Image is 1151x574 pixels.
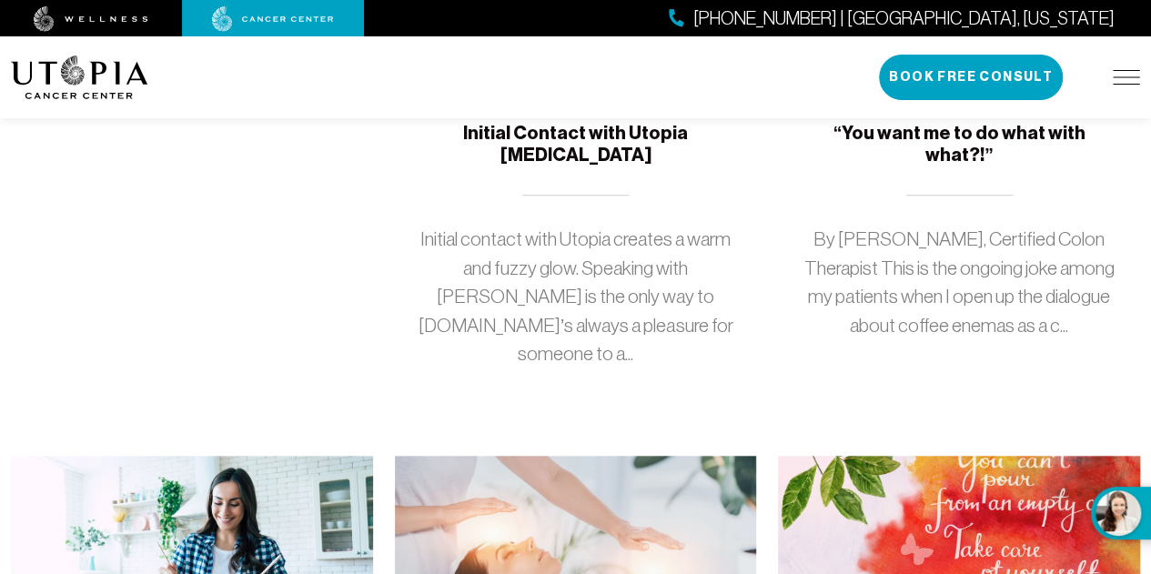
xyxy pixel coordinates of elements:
img: tab_keywords_by_traffic_grey.svg [181,115,196,129]
img: cancer center [212,6,334,32]
a: [PHONE_NUMBER] | [GEOGRAPHIC_DATA], [US_STATE] [669,5,1115,32]
img: icon-hamburger [1113,70,1140,85]
img: tab_domain_overview_orange.svg [49,115,64,129]
div: v 4.0.25 [51,29,89,44]
h5: Initial Contact with Utopia [MEDICAL_DATA] [417,123,735,166]
div: Domain: [DOMAIN_NAME] [47,47,200,62]
img: logo_orange.svg [29,29,44,44]
img: wellness [34,6,148,32]
p: By [PERSON_NAME], Certified Colon Therapist This is the ongoing joke among my patients when I ope... [800,225,1118,339]
button: Book Free Consult [879,55,1063,100]
img: website_grey.svg [29,47,44,62]
div: Domain Overview [69,116,163,128]
div: Keywords by Traffic [201,116,307,128]
img: logo [11,55,148,99]
p: Initial contact with Utopia creates a warm and fuzzy glow. Speaking with [PERSON_NAME] is the onl... [417,225,735,368]
span: [PHONE_NUMBER] | [GEOGRAPHIC_DATA], [US_STATE] [693,5,1115,32]
h5: “You want me to do what with what?!” [800,123,1118,166]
